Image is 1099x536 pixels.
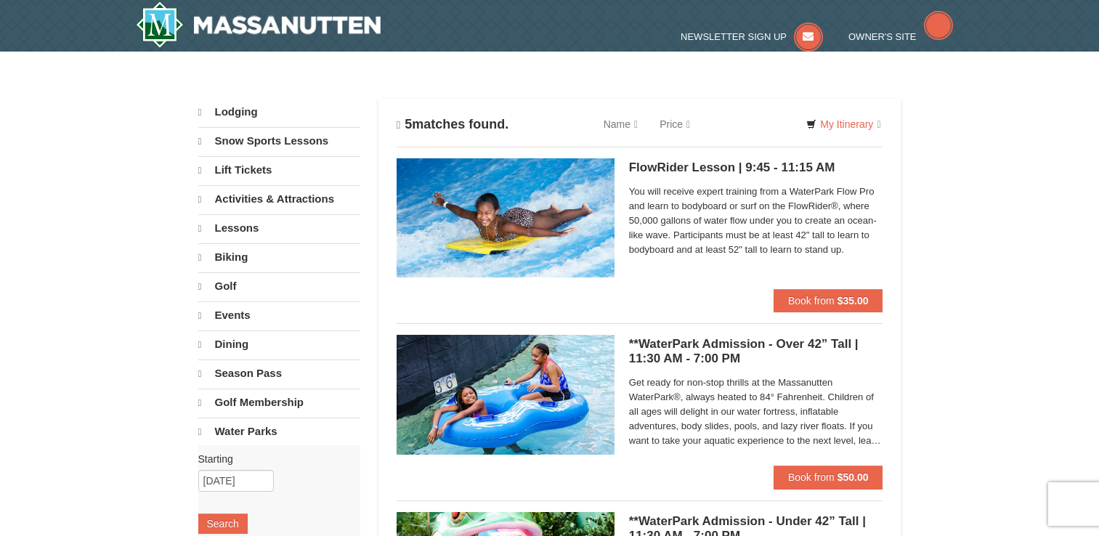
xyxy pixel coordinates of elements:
img: 6619917-720-80b70c28.jpg [397,335,615,454]
a: Owner's Site [848,31,953,42]
h5: **WaterPark Admission - Over 42” Tall | 11:30 AM - 7:00 PM [629,337,883,366]
label: Starting [198,452,349,466]
img: Massanutten Resort Logo [136,1,381,48]
strong: $35.00 [838,295,869,306]
a: Lessons [198,214,360,242]
img: 6619917-216-363963c7.jpg [397,158,615,277]
a: Golf [198,272,360,300]
a: Price [649,110,701,139]
a: Name [593,110,649,139]
a: Dining [198,330,360,358]
a: Events [198,301,360,329]
span: Newsletter Sign Up [681,31,787,42]
h5: FlowRider Lesson | 9:45 - 11:15 AM [629,161,883,175]
span: You will receive expert training from a WaterPark Flow Pro and learn to bodyboard or surf on the ... [629,184,883,257]
a: Lodging [198,99,360,126]
a: Golf Membership [198,389,360,416]
strong: $50.00 [838,471,869,483]
button: Search [198,513,248,534]
a: Biking [198,243,360,271]
a: Massanutten Resort [136,1,381,48]
button: Book from $50.00 [774,466,883,489]
span: Owner's Site [848,31,917,42]
a: Water Parks [198,418,360,445]
a: Activities & Attractions [198,185,360,213]
span: Book from [788,295,835,306]
a: My Itinerary [797,113,890,135]
button: Book from $35.00 [774,289,883,312]
span: Get ready for non-stop thrills at the Massanutten WaterPark®, always heated to 84° Fahrenheit. Ch... [629,375,883,448]
a: Newsletter Sign Up [681,31,823,42]
span: Book from [788,471,835,483]
a: Season Pass [198,360,360,387]
a: Snow Sports Lessons [198,127,360,155]
a: Lift Tickets [198,156,360,184]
